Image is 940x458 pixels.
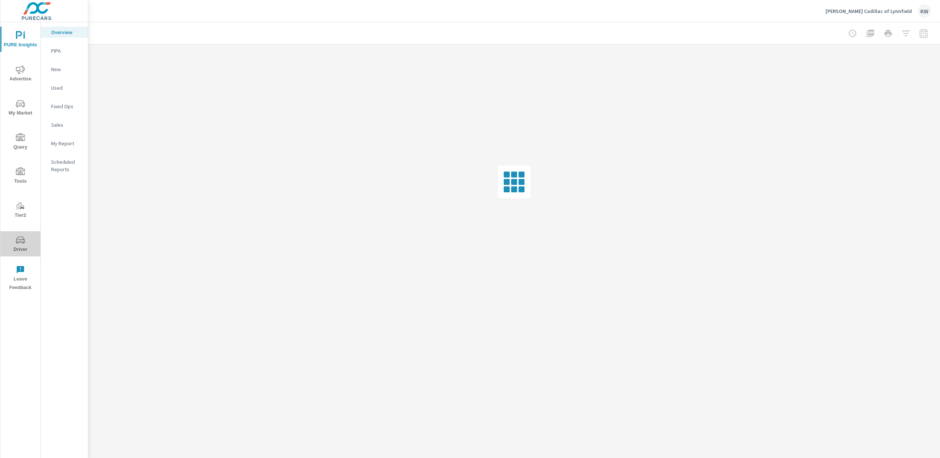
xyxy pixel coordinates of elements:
div: New [41,64,88,75]
p: Scheduled Reports [51,158,82,173]
div: Fixed Ops [41,101,88,112]
span: PURE Insights [3,31,38,49]
span: Tools [3,167,38,186]
span: Query [3,133,38,152]
span: My Market [3,99,38,117]
div: Overview [41,27,88,38]
div: My Report [41,138,88,149]
p: [PERSON_NAME] Cadillac of Lynnfield [825,8,912,14]
p: My Report [51,140,82,147]
p: Used [51,84,82,92]
span: Tier2 [3,202,38,220]
span: Advertise [3,65,38,83]
div: Scheduled Reports [41,156,88,175]
p: Sales [51,121,82,129]
p: PIPA [51,47,82,54]
p: Overview [51,29,82,36]
div: KW [918,4,931,18]
div: PIPA [41,45,88,56]
span: Driver [3,236,38,254]
div: Sales [41,119,88,130]
div: Used [41,82,88,93]
p: Fixed Ops [51,103,82,110]
div: nav menu [0,22,40,295]
p: New [51,66,82,73]
span: Leave Feedback [3,265,38,292]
